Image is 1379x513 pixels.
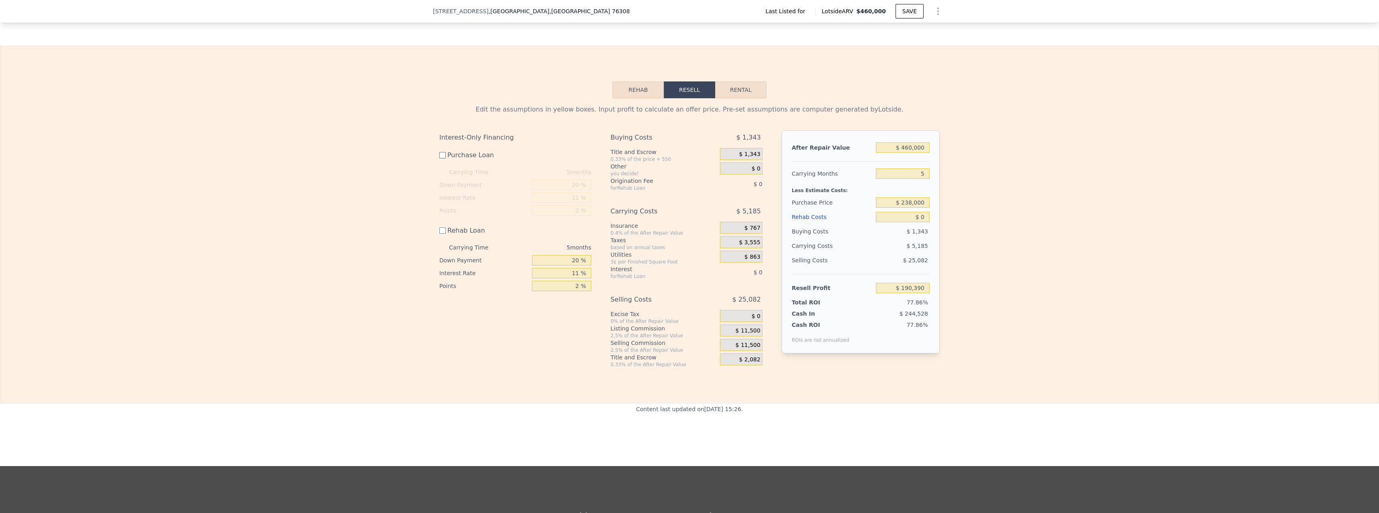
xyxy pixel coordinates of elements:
[739,239,760,246] span: $ 3,555
[736,130,761,145] span: $ 1,343
[611,347,717,353] div: 2.5% of the After Repair Value
[449,166,501,178] div: Carrying Time
[439,204,529,217] div: Points
[664,81,715,98] button: Resell
[752,313,760,320] span: $ 0
[613,81,664,98] button: Rehab
[611,361,717,368] div: 0.33% of the After Repair Value
[792,181,930,195] div: Less Estimate Costs:
[736,342,760,349] span: $ 11,500
[752,165,760,172] span: $ 0
[433,7,489,15] span: [STREET_ADDRESS]
[744,253,760,261] span: $ 863
[754,269,762,276] span: $ 0
[439,280,529,292] div: Points
[792,329,849,343] div: ROIs are not annualized
[449,241,501,254] div: Carrying Time
[489,7,630,15] span: , [GEOGRAPHIC_DATA]
[792,210,873,224] div: Rehab Costs
[549,8,630,14] span: , [GEOGRAPHIC_DATA] 76308
[439,178,529,191] div: Down Payment
[792,253,873,268] div: Selling Costs
[900,310,928,317] span: $ 244,528
[739,151,760,158] span: $ 1,343
[907,243,928,249] span: $ 5,185
[611,204,700,219] div: Carrying Costs
[611,273,700,280] div: for Rehab Loan
[439,152,446,158] input: Purchase Loan
[611,265,700,273] div: Interest
[736,204,761,219] span: $ 5,185
[611,177,700,185] div: Origination Fee
[439,191,529,204] div: Interest Rate
[439,223,529,238] label: Rehab Loan
[504,241,591,254] div: 5 months
[739,356,760,363] span: $ 2,082
[792,239,842,253] div: Carrying Costs
[439,267,529,280] div: Interest Rate
[822,7,856,15] span: Lotside ARV
[792,224,873,239] div: Buying Costs
[744,225,760,232] span: $ 767
[766,7,809,15] span: Last Listed for
[792,140,873,155] div: After Repair Value
[907,322,928,328] span: 77.86%
[611,162,717,170] div: Other
[907,228,928,235] span: $ 1,343
[611,236,717,244] div: Taxes
[611,310,717,318] div: Excise Tax
[856,8,886,14] span: $460,000
[611,333,717,339] div: 2.5% of the After Repair Value
[611,185,700,191] div: for Rehab Loan
[611,222,717,230] div: Insurance
[611,339,717,347] div: Selling Commission
[611,251,717,259] div: Utilities
[611,324,717,333] div: Listing Commission
[792,281,873,295] div: Resell Profit
[611,148,717,156] div: Title and Escrow
[504,166,591,178] div: 5 months
[715,81,766,98] button: Rental
[907,299,928,306] span: 77.86%
[792,310,842,318] div: Cash In
[439,130,591,145] div: Interest-Only Financing
[636,404,743,450] div: Content last updated on [DATE] 15:26 .
[930,3,946,19] button: Show Options
[896,4,924,18] button: SAVE
[611,130,700,145] div: Buying Costs
[611,170,717,177] div: you decide!
[732,292,761,307] span: $ 25,082
[792,195,873,210] div: Purchase Price
[611,318,717,324] div: 0% of the After Repair Value
[792,298,842,306] div: Total ROI
[439,105,940,114] div: Edit the assumptions in yellow boxes. Input profit to calculate an offer price. Pre-set assumptio...
[611,156,717,162] div: 0.33% of the price + 550
[439,254,529,267] div: Down Payment
[611,259,717,265] div: 3¢ per Finished Square Foot
[792,321,849,329] div: Cash ROI
[611,244,717,251] div: based on annual taxes
[903,257,928,264] span: $ 25,082
[611,353,717,361] div: Title and Escrow
[439,227,446,234] input: Rehab Loan
[611,292,700,307] div: Selling Costs
[754,181,762,187] span: $ 0
[736,327,760,335] span: $ 11,500
[611,230,717,236] div: 0.4% of the After Repair Value
[439,148,529,162] label: Purchase Loan
[792,166,873,181] div: Carrying Months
